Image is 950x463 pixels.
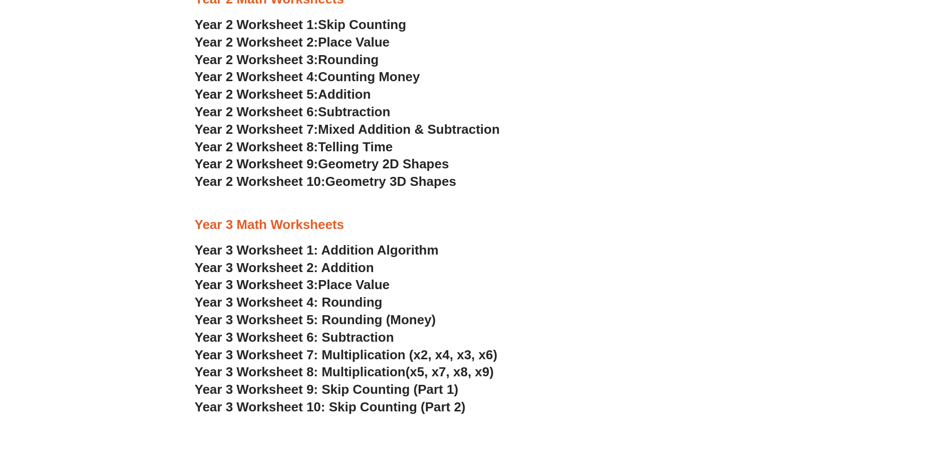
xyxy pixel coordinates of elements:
a: Year 2 Worksheet 7:Mixed Addition & Subtraction [195,122,500,137]
span: Year 2 Worksheet 10: [195,174,326,189]
span: Place Value [318,277,390,292]
a: Year 3 Worksheet 10: Skip Counting (Part 2) [195,399,466,414]
span: Year 3 Worksheet 8: Multiplication [195,364,406,379]
span: Year 2 Worksheet 8: [195,139,319,154]
a: Year 2 Worksheet 9:Geometry 2D Shapes [195,156,449,171]
a: Year 3 Worksheet 3:Place Value [195,277,390,292]
span: Year 2 Worksheet 6: [195,104,319,119]
a: Year 3 Worksheet 7: Multiplication (x2, x4, x3, x6) [195,347,498,362]
a: Year 2 Worksheet 4:Counting Money [195,69,420,84]
a: Year 2 Worksheet 6:Subtraction [195,104,391,119]
span: (x5, x7, x8, x9) [406,364,494,379]
span: Mixed Addition & Subtraction [318,122,500,137]
a: Year 2 Worksheet 3:Rounding [195,52,379,67]
a: Year 3 Worksheet 8: Multiplication(x5, x7, x8, x9) [195,364,494,379]
span: Year 2 Worksheet 1: [195,17,319,32]
a: Year 3 Worksheet 5: Rounding (Money) [195,312,436,327]
a: Year 3 Worksheet 6: Subtraction [195,330,394,345]
a: Year 2 Worksheet 10:Geometry 3D Shapes [195,174,456,189]
span: Year 2 Worksheet 2: [195,35,319,50]
span: Rounding [318,52,379,67]
span: Skip Counting [318,17,406,32]
a: Year 2 Worksheet 1:Skip Counting [195,17,407,32]
span: Year 2 Worksheet 4: [195,69,319,84]
h3: Year 3 Math Worksheets [195,216,756,234]
span: Year 2 Worksheet 9: [195,156,319,171]
a: Year 2 Worksheet 2:Place Value [195,35,390,50]
a: Year 3 Worksheet 4: Rounding [195,295,383,310]
span: Place Value [318,35,390,50]
span: Year 2 Worksheet 5: [195,87,319,102]
span: Year 2 Worksheet 7: [195,122,319,137]
iframe: Chat Widget [783,350,950,463]
a: Year 3 Worksheet 2: Addition [195,260,374,275]
span: Year 2 Worksheet 3: [195,52,319,67]
span: Counting Money [318,69,420,84]
span: Addition [318,87,371,102]
a: Year 3 Worksheet 9: Skip Counting (Part 1) [195,382,459,397]
span: Subtraction [318,104,390,119]
a: Year 3 Worksheet 1: Addition Algorithm [195,243,439,258]
span: Geometry 3D Shapes [325,174,456,189]
a: Year 2 Worksheet 5:Addition [195,87,371,102]
span: Telling Time [318,139,393,154]
span: Geometry 2D Shapes [318,156,449,171]
a: Year 2 Worksheet 8:Telling Time [195,139,393,154]
span: Year 3 Worksheet 3: [195,277,319,292]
